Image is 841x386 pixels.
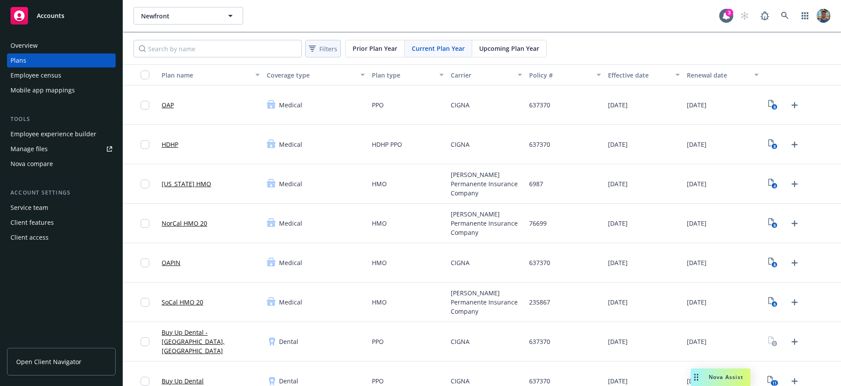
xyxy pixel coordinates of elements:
a: Accounts [7,4,116,28]
div: Employee experience builder [11,127,96,141]
span: 637370 [529,258,550,267]
span: Medical [279,100,302,110]
button: Plan type [368,64,447,85]
button: Coverage type [263,64,368,85]
div: Plans [11,53,26,67]
a: Mobile app mappings [7,83,116,97]
input: Search by name [134,40,302,57]
span: Dental [279,376,298,386]
a: Buy Up Dental - [GEOGRAPHIC_DATA], [GEOGRAPHIC_DATA] [162,328,260,355]
img: photo [816,9,830,23]
div: Employee census [11,68,61,82]
a: Upload Plan Documents [788,295,802,309]
a: Employee census [7,68,116,82]
a: Client features [7,216,116,230]
a: View Plan Documents [766,256,780,270]
a: Upload Plan Documents [788,256,802,270]
span: [PERSON_NAME] Permanente Insurance Company [451,170,523,198]
span: [DATE] [687,337,707,346]
button: Nova Assist [691,368,750,386]
span: Upcoming Plan Year [479,44,539,53]
a: Buy Up Dental [162,376,204,386]
text: 6 [773,301,775,307]
a: Overview [7,39,116,53]
span: Medical [279,179,302,188]
div: Overview [11,39,38,53]
a: OAPIN [162,258,180,267]
span: [PERSON_NAME] Permanente Insurance Company [451,209,523,237]
a: Upload Plan Documents [788,177,802,191]
div: Policy # [529,71,591,80]
div: Manage files [11,142,48,156]
a: Upload Plan Documents [788,335,802,349]
a: [US_STATE] HMO [162,179,211,188]
span: HDHP PPO [372,140,402,149]
text: 4 [773,183,775,189]
span: [DATE] [687,179,707,188]
a: Upload Plan Documents [788,216,802,230]
div: Effective date [608,71,670,80]
a: View Plan Documents [766,138,780,152]
span: [DATE] [608,100,628,110]
button: Policy # [526,64,604,85]
button: Newfront [134,7,243,25]
input: Toggle Row Selected [141,337,149,346]
span: CIGNA [451,376,470,386]
span: HMO [372,258,387,267]
div: Service team [11,201,48,215]
span: PPO [372,100,384,110]
span: [DATE] [608,337,628,346]
input: Toggle Row Selected [141,180,149,188]
div: Coverage type [267,71,355,80]
div: Client access [11,230,49,244]
a: View Plan Documents [766,335,780,349]
button: Filters [305,40,341,57]
text: 8 [773,262,775,268]
a: Search [776,7,794,25]
div: 3 [725,9,733,17]
div: Tools [7,115,116,124]
div: Plan type [372,71,434,80]
span: Open Client Navigator [16,357,81,366]
a: View Plan Documents [766,216,780,230]
span: Prior Plan Year [353,44,397,53]
span: [DATE] [608,140,628,149]
span: 637370 [529,100,550,110]
text: 6 [773,223,775,228]
span: CIGNA [451,258,470,267]
a: Switch app [796,7,814,25]
span: 76699 [529,219,547,228]
span: [DATE] [687,297,707,307]
a: Service team [7,201,116,215]
span: 6987 [529,179,543,188]
span: [DATE] [687,258,707,267]
div: Plan name [162,71,250,80]
span: [DATE] [608,297,628,307]
a: Upload Plan Documents [788,138,802,152]
a: Plans [7,53,116,67]
span: Current Plan Year [412,44,465,53]
a: View Plan Documents [766,98,780,112]
button: Carrier [447,64,526,85]
span: [DATE] [608,258,628,267]
span: CIGNA [451,140,470,149]
a: View Plan Documents [766,177,780,191]
a: Employee experience builder [7,127,116,141]
a: OAP [162,100,174,110]
span: [DATE] [687,219,707,228]
input: Toggle Row Selected [141,377,149,386]
button: Plan name [158,64,263,85]
span: 637370 [529,337,550,346]
div: Drag to move [691,368,702,386]
span: HMO [372,219,387,228]
input: Toggle Row Selected [141,101,149,110]
span: HMO [372,179,387,188]
span: PPO [372,337,384,346]
span: [DATE] [608,179,628,188]
span: CIGNA [451,100,470,110]
span: CIGNA [451,337,470,346]
span: Filters [319,44,337,53]
input: Select all [141,71,149,79]
div: Carrier [451,71,513,80]
span: [DATE] [687,140,707,149]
